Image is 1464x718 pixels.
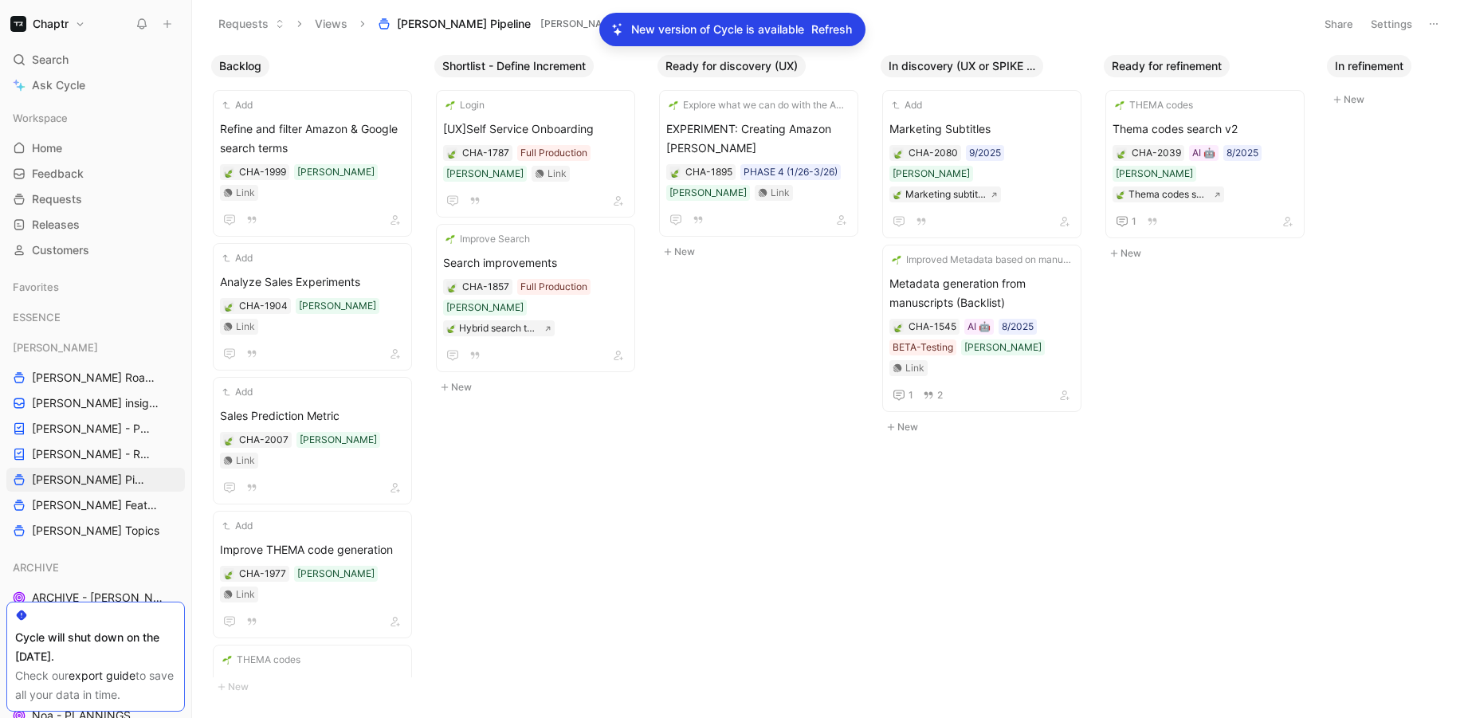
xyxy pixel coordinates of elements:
[6,468,185,492] a: [PERSON_NAME] Pipeline
[223,568,234,579] div: 🍃
[6,335,185,359] div: [PERSON_NAME]
[13,309,61,325] span: ESSENCE
[446,166,524,182] div: [PERSON_NAME]
[893,190,902,199] img: 🍃
[657,55,806,77] button: Ready for discovery (UX)
[6,162,185,186] a: Feedback
[6,187,185,211] a: Requests
[6,519,185,543] a: [PERSON_NAME] Topics
[651,48,874,269] div: Ready for discovery (UX)New
[447,283,457,292] img: 🍃
[666,120,851,158] span: EXPERIMENT: Creating Amazon [PERSON_NAME]
[220,406,405,426] span: Sales Prediction Metric
[889,252,1074,268] button: 🌱Improved Metadata based on manuscript
[236,453,255,469] div: Link
[434,378,645,397] button: New
[1112,58,1222,74] span: Ready for refinement
[223,167,234,178] button: 🍃
[1113,212,1140,231] button: 1
[6,48,185,72] div: Search
[446,300,524,316] div: [PERSON_NAME]
[1115,100,1124,110] img: 🌱
[683,97,849,113] span: Explore what we can do with the Amazon API
[6,275,185,299] div: Favorites
[434,55,594,77] button: Shortlist - Define Increment
[220,384,255,400] button: Add
[223,300,234,312] button: 🍃
[300,432,377,448] div: [PERSON_NAME]
[893,321,904,332] button: 🍃
[15,628,176,666] div: Cycle will shut down on the [DATE].
[222,655,232,665] img: 🌱
[447,149,457,159] img: 🍃
[6,305,185,334] div: ESSENCE
[6,73,185,97] a: Ask Cycle
[670,168,680,178] img: 🍃
[1116,166,1193,182] div: [PERSON_NAME]
[882,90,1081,238] a: AddMarketing Subtitles9/2025[PERSON_NAME]🍃Marketing subtitles
[213,90,412,237] a: AddRefine and filter Amazon & Google search terms[PERSON_NAME]Link
[15,666,176,704] div: Check our to save all your data in time.
[213,377,412,504] a: AddSales Prediction Metric[PERSON_NAME]Link
[32,446,155,462] span: [PERSON_NAME] - REFINEMENTS
[874,48,1097,445] div: In discovery (UX or SPIKE ongoing)New
[220,250,255,266] button: Add
[1104,55,1230,77] button: Ready for refinement
[1104,244,1314,263] button: New
[893,147,904,159] button: 🍃
[13,339,98,355] span: [PERSON_NAME]
[1227,145,1258,161] div: 8/2025
[460,231,530,247] span: Improve Search
[32,472,148,488] span: [PERSON_NAME] Pipeline
[223,434,234,445] button: 🍃
[459,320,540,336] div: Hybrid search to improve semantic search
[220,97,255,113] button: Add
[6,417,185,441] a: [PERSON_NAME] - PLANNINGS
[6,555,185,579] div: ARCHIVE
[659,90,858,237] a: 🌱Explore what we can do with the Amazon APIEXPERIMENT: Creating Amazon [PERSON_NAME]PHASE 4 (1/26...
[892,255,901,265] img: 🌱
[6,586,185,610] a: ARCHIVE - [PERSON_NAME] Pipeline
[239,432,288,448] div: CHA-2007
[1097,48,1321,271] div: Ready for refinementNew
[909,319,956,335] div: CHA-1545
[32,166,84,182] span: Feedback
[893,323,903,332] img: 🍃
[6,366,185,390] a: [PERSON_NAME] Roadmap - open items
[1192,145,1215,161] div: AI 🤖
[1116,190,1125,199] img: 🍃
[460,97,485,113] span: Login
[462,279,509,295] div: CHA-1857
[1364,13,1419,35] button: Settings
[6,391,185,415] a: [PERSON_NAME] insights
[669,100,678,110] img: 🌱
[964,339,1042,355] div: [PERSON_NAME]
[6,238,185,262] a: Customers
[442,58,586,74] span: Shortlist - Define Increment
[10,16,26,32] img: Chaptr
[239,566,286,582] div: CHA-1977
[69,669,135,682] a: export guide
[224,302,234,312] img: 🍃
[881,418,1091,437] button: New
[744,164,838,180] div: PHASE 4 (1/26-3/26)
[889,97,924,113] button: Add
[889,386,916,405] button: 1
[520,145,587,161] div: Full Production
[446,147,457,159] div: 🍃
[397,16,531,32] span: [PERSON_NAME] Pipeline
[771,185,790,201] div: Link
[1129,97,1193,113] span: THEMA codes
[657,242,868,261] button: New
[445,100,455,110] img: 🌱
[436,90,635,218] a: 🌱Login[UX]Self Service OnboardingFull Production[PERSON_NAME]Link
[436,224,635,372] a: 🌱Improve SearchSearch improvementsFull Production[PERSON_NAME]🍃Hybrid search to improve semantic ...
[32,217,80,233] span: Releases
[6,335,185,543] div: [PERSON_NAME][PERSON_NAME] Roadmap - open items[PERSON_NAME] insights[PERSON_NAME] - PLANNINGS[PE...
[237,652,300,668] span: THEMA codes
[6,136,185,160] a: Home
[665,58,798,74] span: Ready for discovery (UX)
[297,566,375,582] div: [PERSON_NAME]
